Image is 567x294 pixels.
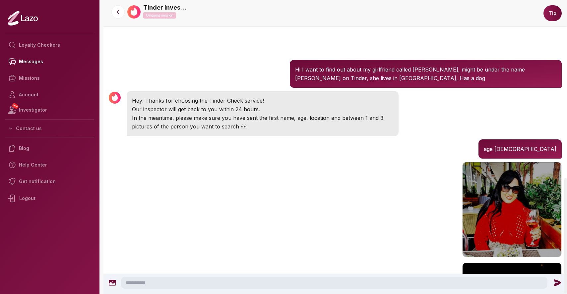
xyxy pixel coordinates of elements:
[5,190,94,207] div: Logout
[132,114,393,131] p: In the meantime, please make sure you have sent the first name, age, location and between 1 and 3...
[143,3,186,12] a: Tinder Investigator
[127,5,141,19] img: 92652885-6ea9-48b0-8163-3da6023238f1
[143,12,176,19] p: Ongoing mission
[132,96,393,105] p: Hey! Thanks for choosing the Tinder Check service!
[5,86,94,103] a: Account
[295,65,556,82] p: Hi I want to find out about my girlfriend called [PERSON_NAME], might be under the name [PERSON_N...
[109,92,121,104] img: User avatar
[5,157,94,173] a: Help Center
[543,5,562,21] button: Tip
[5,103,94,117] a: NEWInvestigator
[12,103,19,109] span: NEW
[5,122,94,134] button: Contact us
[132,105,393,114] p: Our inspector will get back to you within 24 hours.
[484,145,556,153] p: age [DEMOGRAPHIC_DATA]
[5,140,94,157] a: Blog
[5,70,94,86] a: Missions
[5,173,94,190] a: Get notification
[5,53,94,70] a: Messages
[5,37,94,53] a: Loyalty Checkers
